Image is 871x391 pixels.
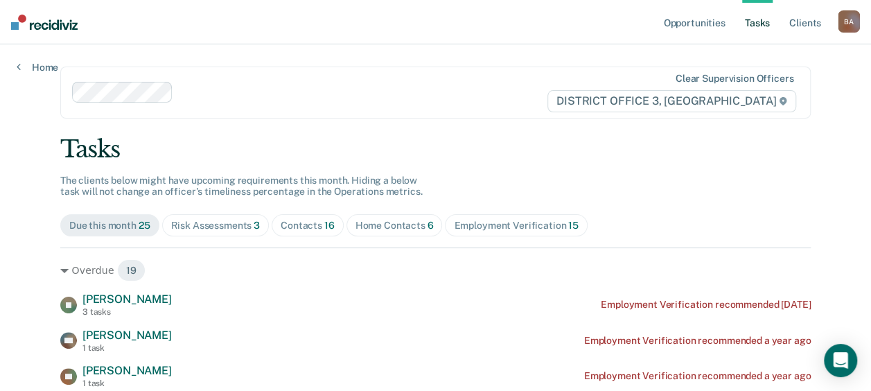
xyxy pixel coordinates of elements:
div: Employment Verification recommended a year ago [584,335,811,347]
span: 19 [117,259,146,281]
span: 3 [254,220,260,231]
span: 6 [428,220,434,231]
div: 1 task [82,343,172,353]
span: The clients below might have upcoming requirements this month. Hiding a below task will not chang... [60,175,423,198]
div: Overdue 19 [60,259,811,281]
div: Clear supervision officers [676,73,793,85]
span: 16 [324,220,335,231]
div: 1 task [82,379,172,388]
div: Employment Verification recommended a year ago [584,370,811,382]
span: [PERSON_NAME] [82,364,172,377]
span: DISTRICT OFFICE 3, [GEOGRAPHIC_DATA] [547,90,796,112]
span: [PERSON_NAME] [82,329,172,342]
div: Contacts [281,220,335,232]
span: [PERSON_NAME] [82,293,172,306]
div: Employment Verification [454,220,578,232]
span: 25 [139,220,150,231]
img: Recidiviz [11,15,78,30]
div: Employment Verification recommended [DATE] [601,299,811,311]
button: BA [838,10,860,33]
div: Tasks [60,135,811,164]
div: B A [838,10,860,33]
span: 15 [568,220,579,231]
div: Risk Assessments [171,220,261,232]
div: Open Intercom Messenger [824,344,857,377]
a: Home [17,61,58,73]
div: Due this month [69,220,150,232]
div: 3 tasks [82,307,172,317]
div: Home Contacts [355,220,434,232]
